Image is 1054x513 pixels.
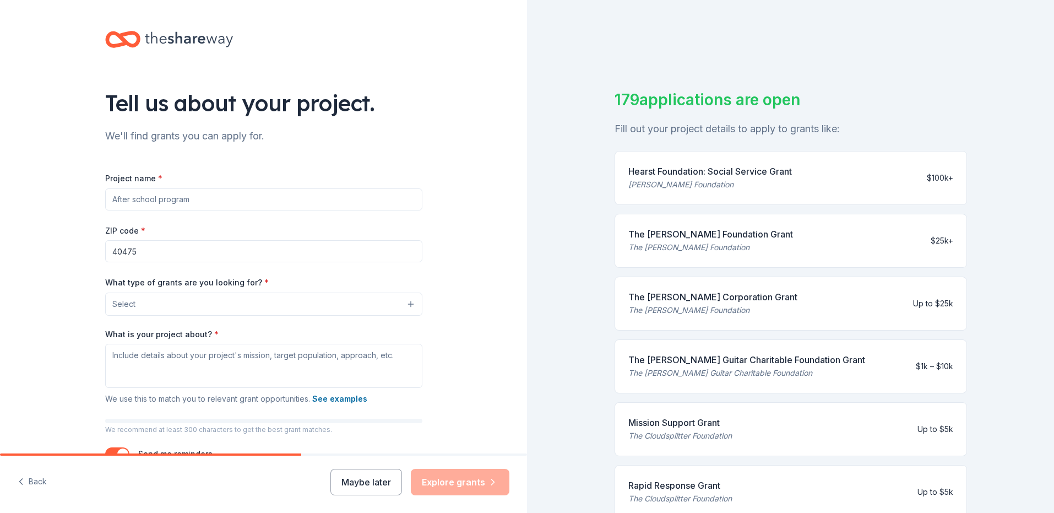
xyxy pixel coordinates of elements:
div: Up to $5k [917,485,953,499]
div: The [PERSON_NAME] Guitar Charitable Foundation [628,366,865,380]
div: [PERSON_NAME] Foundation [628,178,792,191]
div: Tell us about your project. [105,88,422,118]
div: The [PERSON_NAME] Foundation [628,304,797,317]
label: Send me reminders [138,449,213,458]
div: The [PERSON_NAME] Foundation [628,241,793,254]
div: Mission Support Grant [628,416,732,429]
div: The Cloudsplitter Foundation [628,429,732,442]
div: $100k+ [927,171,953,185]
div: 179 applications are open [615,88,967,111]
div: We'll find grants you can apply for. [105,127,422,145]
span: We use this to match you to relevant grant opportunities. [105,394,367,403]
button: See examples [312,392,367,406]
div: The [PERSON_NAME] Foundation Grant [628,228,793,241]
div: Rapid Response Grant [628,479,732,492]
p: We recommend at least 300 characters to get the best grant matches. [105,425,422,434]
span: Select [112,298,135,311]
div: Fill out your project details to apply to grants like: [615,120,967,138]
label: What type of grants are you looking for? [105,277,269,288]
div: Up to $25k [913,297,953,310]
div: $1k – $10k [916,360,953,373]
div: The [PERSON_NAME] Guitar Charitable Foundation Grant [628,353,865,366]
div: $25k+ [931,234,953,247]
label: What is your project about? [105,329,219,340]
div: The [PERSON_NAME] Corporation Grant [628,290,797,304]
label: Project name [105,173,162,184]
label: ZIP code [105,225,145,236]
input: After school program [105,188,422,210]
button: Maybe later [330,469,402,495]
button: Select [105,293,422,316]
div: Up to $5k [917,423,953,436]
button: Back [18,471,47,494]
div: Hearst Foundation: Social Service Grant [628,165,792,178]
input: 12345 (U.S. only) [105,240,422,262]
div: The Cloudsplitter Foundation [628,492,732,505]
